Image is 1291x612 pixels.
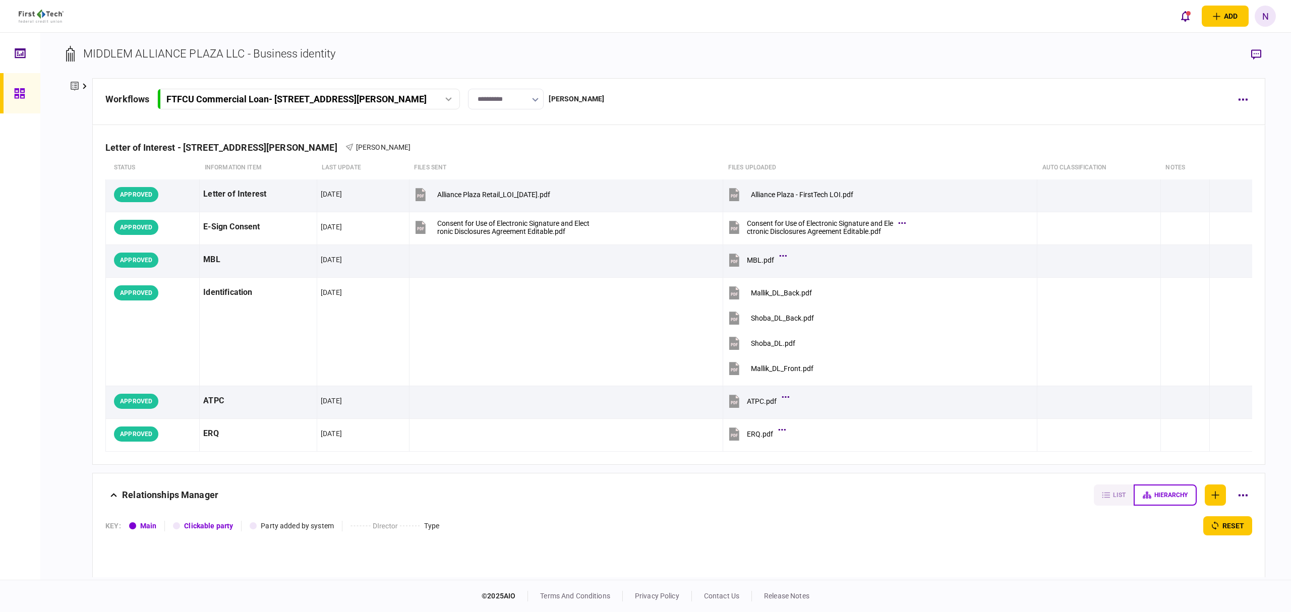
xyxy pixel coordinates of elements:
[321,189,342,199] div: [DATE]
[727,216,903,238] button: Consent for Use of Electronic Signature and Electronic Disclosures Agreement Editable.pdf
[727,332,795,354] button: Shoba_DL.pdf
[437,219,590,235] div: Consent for Use of Electronic Signature and Electronic Disclosures Agreement Editable.pdf
[321,222,342,232] div: [DATE]
[751,289,812,297] div: Mallik_DL_Back.pdf
[482,591,528,601] div: © 2025 AIO
[723,156,1037,179] th: Files uploaded
[727,357,813,380] button: Mallik_DL_Front.pdf
[751,191,853,199] div: Alliance Plaza - FirstTech LOI.pdf
[1113,492,1126,499] span: list
[114,187,158,202] div: APPROVED
[549,94,604,104] div: [PERSON_NAME]
[704,592,739,600] a: contact us
[105,142,345,153] div: Letter of Interest - [STREET_ADDRESS][PERSON_NAME]
[321,287,342,297] div: [DATE]
[203,249,313,271] div: MBL
[1037,156,1161,179] th: auto classification
[122,484,218,506] div: Relationships Manager
[751,314,814,322] div: Shoba_DL_Back.pdf
[203,216,313,238] div: E-Sign Consent
[321,255,342,265] div: [DATE]
[356,143,411,151] span: [PERSON_NAME]
[83,45,335,62] div: MIDDLEM ALLIANCE PLAZA LLC - Business identity
[751,339,795,347] div: Shoba_DL.pdf
[751,364,813,373] div: Mallik_DL_Front.pdf
[114,426,158,442] div: APPROVED
[140,521,157,531] div: Main
[114,394,158,409] div: APPROVED
[321,429,342,439] div: [DATE]
[203,281,313,304] div: Identification
[727,281,812,304] button: Mallik_DL_Back.pdf
[1202,6,1249,27] button: open adding identity options
[317,156,409,179] th: last update
[540,592,610,600] a: terms and conditions
[114,253,158,268] div: APPROVED
[409,156,723,179] th: files sent
[1175,6,1196,27] button: open notifications list
[114,220,158,235] div: APPROVED
[727,183,853,206] button: Alliance Plaza - FirstTech LOI.pdf
[764,592,809,600] a: release notes
[1203,516,1252,535] button: reset
[747,430,773,438] div: ERQ.pdf
[157,89,460,109] button: FTFCU Commercial Loan- [STREET_ADDRESS][PERSON_NAME]
[261,521,334,531] div: Party added by system
[727,422,783,445] button: ERQ.pdf
[203,390,313,412] div: ATPC
[321,396,342,406] div: [DATE]
[106,156,200,179] th: status
[1160,156,1209,179] th: notes
[424,521,440,531] div: Type
[413,216,590,238] button: Consent for Use of Electronic Signature and Electronic Disclosures Agreement Editable.pdf
[203,183,313,206] div: Letter of Interest
[184,521,233,531] div: Clickable party
[437,191,550,199] div: Alliance Plaza Retail_LOI_10.01.25.pdf
[1134,484,1197,506] button: hierarchy
[1154,492,1188,499] span: hierarchy
[635,592,679,600] a: privacy policy
[747,397,777,405] div: ATPC.pdf
[727,390,787,412] button: ATPC.pdf
[747,256,774,264] div: MBL.pdf
[200,156,317,179] th: Information item
[105,92,149,106] div: workflows
[727,307,814,329] button: Shoba_DL_Back.pdf
[747,219,893,235] div: Consent for Use of Electronic Signature and Electronic Disclosures Agreement Editable.pdf
[105,521,121,531] div: KEY :
[166,94,427,104] div: FTFCU Commercial Loan - [STREET_ADDRESS][PERSON_NAME]
[413,183,550,206] button: Alliance Plaza Retail_LOI_10.01.25.pdf
[1094,484,1134,506] button: list
[727,249,784,271] button: MBL.pdf
[114,285,158,300] div: APPROVED
[203,422,313,445] div: ERQ
[1255,6,1276,27] button: N
[19,10,64,23] img: client company logo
